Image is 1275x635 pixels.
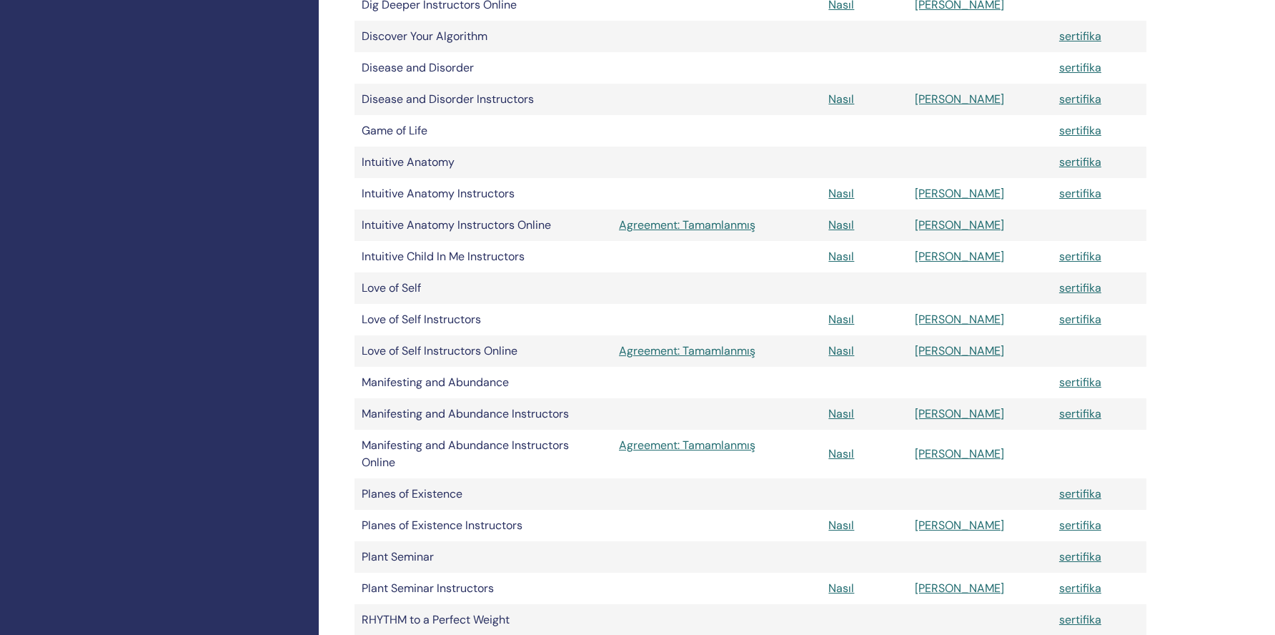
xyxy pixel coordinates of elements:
a: [PERSON_NAME] [915,217,1004,232]
td: Plant Seminar [354,541,612,573]
a: Agreement: Tamamlanmış [619,343,814,360]
td: Manifesting and Abundance [354,367,612,398]
a: Nasıl [828,92,854,107]
a: sertifika [1059,406,1101,421]
a: sertifika [1059,312,1101,327]
td: Disease and Disorder [354,52,612,84]
a: sertifika [1059,486,1101,501]
td: Disease and Disorder Instructors [354,84,612,115]
a: sertifika [1059,612,1101,627]
a: sertifika [1059,581,1101,596]
a: Nasıl [828,446,854,461]
a: [PERSON_NAME] [915,249,1004,264]
td: Manifesting and Abundance Instructors Online [354,430,612,478]
a: Nasıl [828,343,854,358]
a: sertifika [1059,60,1101,75]
a: Nasıl [828,217,854,232]
a: sertifika [1059,249,1101,264]
a: Agreement: Tamamlanmış [619,437,814,454]
a: [PERSON_NAME] [915,92,1004,107]
a: sertifika [1059,518,1101,533]
a: sertifika [1059,92,1101,107]
a: sertifika [1059,29,1101,44]
a: Agreement: Tamamlanmış [619,217,814,234]
td: Intuitive Anatomy [354,147,612,178]
td: Intuitive Child In Me Instructors [354,241,612,272]
a: Nasıl [828,249,854,264]
td: Love of Self [354,272,612,304]
a: [PERSON_NAME] [915,312,1004,327]
a: [PERSON_NAME] [915,186,1004,201]
a: sertifika [1059,154,1101,169]
td: Game of Life [354,115,612,147]
td: Discover Your Algorithm [354,21,612,52]
td: Plant Seminar Instructors [354,573,612,604]
a: sertifika [1059,123,1101,138]
td: Love of Self Instructors Online [354,335,612,367]
a: Nasıl [828,581,854,596]
td: Manifesting and Abundance Instructors [354,398,612,430]
td: Love of Self Instructors [354,304,612,335]
a: Nasıl [828,406,854,421]
a: sertifika [1059,375,1101,390]
a: [PERSON_NAME] [915,343,1004,358]
td: Planes of Existence Instructors [354,510,612,541]
a: sertifika [1059,186,1101,201]
a: Nasıl [828,518,854,533]
td: Intuitive Anatomy Instructors [354,178,612,210]
a: Nasıl [828,186,854,201]
a: [PERSON_NAME] [915,518,1004,533]
a: [PERSON_NAME] [915,581,1004,596]
a: [PERSON_NAME] [915,406,1004,421]
a: Nasıl [828,312,854,327]
a: [PERSON_NAME] [915,446,1004,461]
a: sertifika [1059,280,1101,295]
a: sertifika [1059,549,1101,564]
td: Planes of Existence [354,478,612,510]
td: Intuitive Anatomy Instructors Online [354,210,612,241]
